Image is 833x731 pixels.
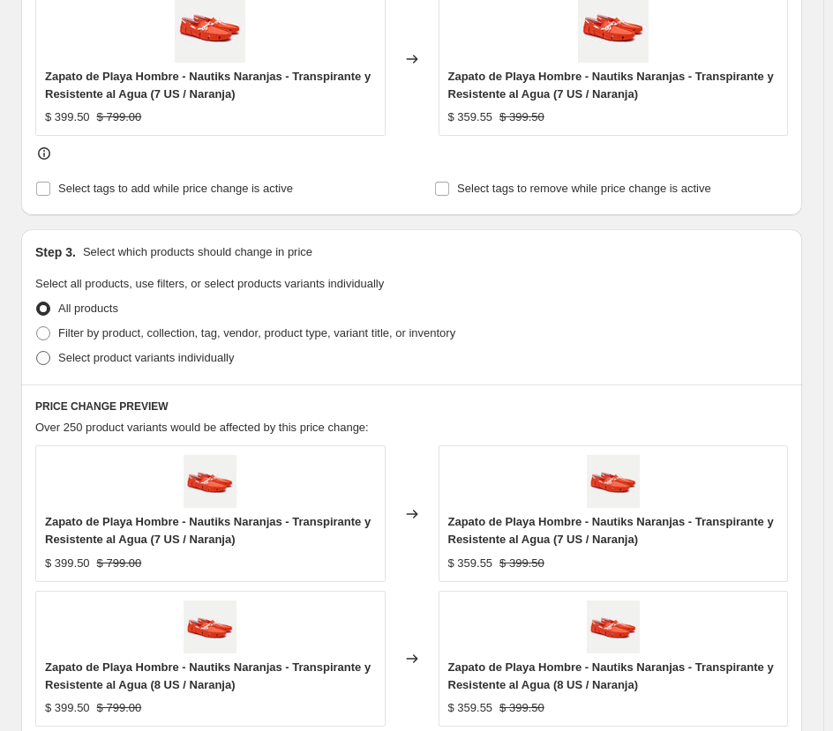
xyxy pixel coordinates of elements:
[499,555,544,572] strike: $ 399.50
[83,243,312,261] p: Select which products should change in price
[448,70,774,101] span: Zapato de Playa Hombre - Nautiks Naranjas - Transpirante y Resistente al Agua (7 US / Naranja)
[448,515,774,546] span: Zapato de Playa Hombre - Nautiks Naranjas - Transpirante y Resistente al Agua (7 US / Naranja)
[45,660,371,691] span: Zapato de Playa Hombre - Nautiks Naranjas - Transpirante y Resistente al Agua (8 US / Naranja)
[97,699,142,717] strike: $ 799.00
[184,455,236,508] img: img94468_zapato-de-playa-hombre-nautiks-naranjas-transpirante-y-resistente-al-agua_80x.jpg
[35,277,384,290] span: Select all products, use filters, or select products variants individually
[457,182,711,195] span: Select tags to remove while price change is active
[97,555,142,572] strike: $ 799.00
[45,108,90,126] div: $ 399.50
[35,421,369,434] span: Over 250 product variants would be affected by this price change:
[35,243,76,261] h2: Step 3.
[448,108,493,126] div: $ 359.55
[45,555,90,572] div: $ 399.50
[58,182,293,195] span: Select tags to add while price change is active
[58,326,455,339] span: Filter by product, collection, tag, vendor, product type, variant title, or inventory
[448,699,493,717] div: $ 359.55
[499,108,544,126] strike: $ 399.50
[448,660,774,691] span: Zapato de Playa Hombre - Nautiks Naranjas - Transpirante y Resistente al Agua (8 US / Naranja)
[97,108,142,126] strike: $ 799.00
[45,70,371,101] span: Zapato de Playa Hombre - Nautiks Naranjas - Transpirante y Resistente al Agua (7 US / Naranja)
[45,515,371,546] span: Zapato de Playa Hombre - Nautiks Naranjas - Transpirante y Resistente al Agua (7 US / Naranja)
[499,699,544,717] strike: $ 399.50
[587,600,640,653] img: img94468_zapato-de-playa-hombre-nautiks-naranjas-transpirante-y-resistente-al-agua_80x.jpg
[448,555,493,572] div: $ 359.55
[184,600,236,653] img: img94468_zapato-de-playa-hombre-nautiks-naranjas-transpirante-y-resistente-al-agua_80x.jpg
[587,455,640,508] img: img94468_zapato-de-playa-hombre-nautiks-naranjas-transpirante-y-resistente-al-agua_80x.jpg
[58,302,118,315] span: All products
[58,351,234,364] span: Select product variants individually
[45,699,90,717] div: $ 399.50
[35,399,788,414] h6: PRICE CHANGE PREVIEW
